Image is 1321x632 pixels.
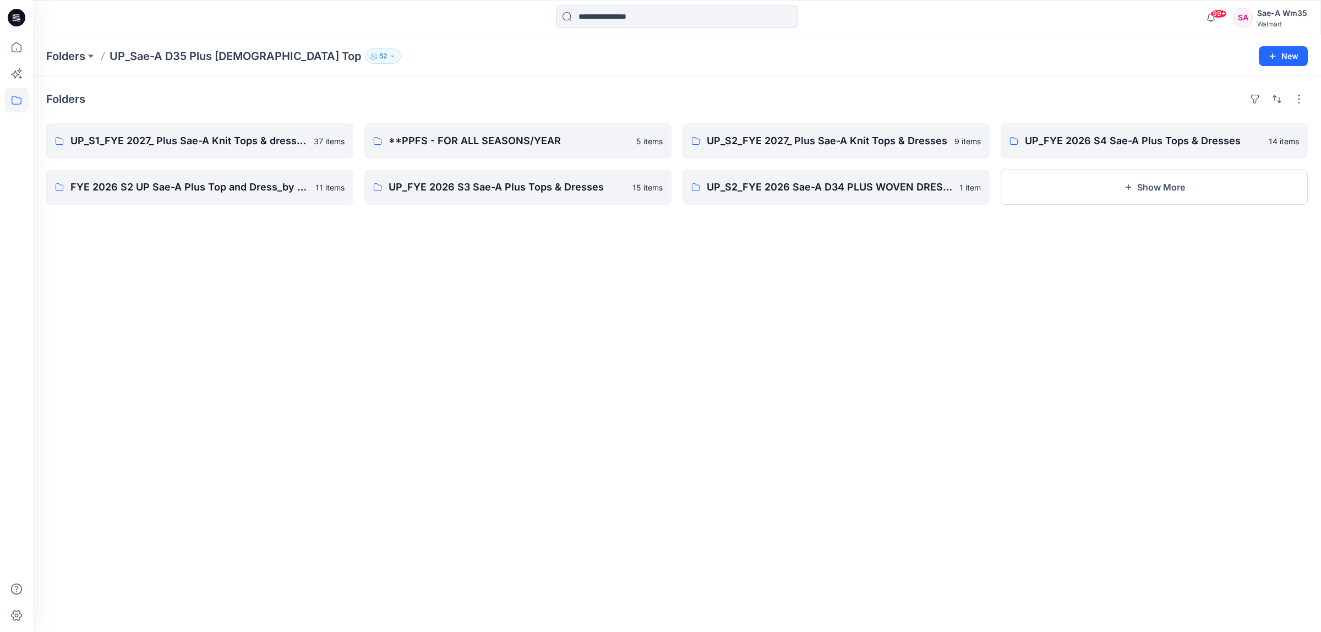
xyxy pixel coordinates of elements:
p: 11 items [315,182,345,193]
button: 52 [365,48,401,64]
p: UP_Sae-A D35 Plus [DEMOGRAPHIC_DATA] Top [110,48,361,64]
a: FYE 2026 S2 UP Sae-A Plus Top and Dress_by Sae-A11 items [46,170,353,205]
p: 5 items [636,135,663,147]
p: 37 items [314,135,345,147]
p: UP_FYE 2026 S3 Sae-A Plus Tops & Dresses [389,179,626,195]
a: UP_S2_FYE 2027_ Plus Sae-A Knit Tops & Dresses9 items [683,123,990,159]
p: UP_S2_FYE 2027_ Plus Sae-A Knit Tops & Dresses [707,133,948,149]
p: UP_S2_FYE 2026 Sae-A D34 PLUS WOVEN DRESSES [707,179,953,195]
p: UP_S1_FYE 2027_ Plus Sae-A Knit Tops & dresses [70,133,307,149]
div: Walmart [1257,20,1307,28]
a: Folders [46,48,85,64]
a: UP_S2_FYE 2026 Sae-A D34 PLUS WOVEN DRESSES1 item [683,170,990,205]
span: 99+ [1210,9,1227,18]
p: 1 item [959,182,981,193]
p: 15 items [632,182,663,193]
p: 9 items [954,135,981,147]
button: Show More [1001,170,1308,205]
button: New [1259,46,1308,66]
div: Sae-A Wm35 [1257,7,1307,20]
div: SA [1233,8,1253,28]
p: **PPFS - FOR ALL SEASONS/YEAR [389,133,630,149]
a: UP_FYE 2026 S4 Sae-A Plus Tops & Dresses14 items [1001,123,1308,159]
p: 52 [379,50,387,62]
a: UP_S1_FYE 2027_ Plus Sae-A Knit Tops & dresses37 items [46,123,353,159]
p: 14 items [1269,135,1299,147]
a: **PPFS - FOR ALL SEASONS/YEAR5 items [364,123,672,159]
p: FYE 2026 S2 UP Sae-A Plus Top and Dress_by Sae-A [70,179,309,195]
p: UP_FYE 2026 S4 Sae-A Plus Tops & Dresses [1025,133,1262,149]
h4: Folders [46,92,85,106]
a: UP_FYE 2026 S3 Sae-A Plus Tops & Dresses15 items [364,170,672,205]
